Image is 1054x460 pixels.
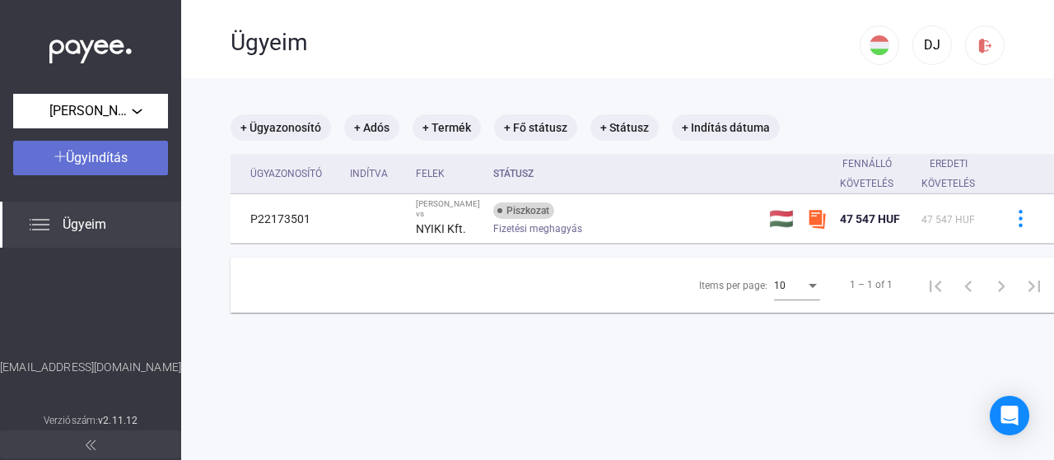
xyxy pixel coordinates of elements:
div: Felek [416,164,480,184]
div: Ügyazonosító [250,164,322,184]
span: 47 547 HUF [840,212,900,225]
mat-chip: + Indítás dátuma [672,114,780,141]
img: more-blue [1012,210,1029,227]
mat-chip: + Fő státusz [494,114,577,141]
span: 10 [774,280,786,291]
div: DJ [918,35,946,55]
span: Ügyeim [63,215,106,235]
div: Indítva [350,164,388,184]
mat-select: Items per page: [774,275,820,295]
button: Last page [1018,268,1051,301]
button: First page [919,268,952,301]
span: [PERSON_NAME] [49,101,132,121]
div: Fennálló követelés [840,154,893,193]
mat-chip: + Termék [413,114,481,141]
td: 🇭🇺 [763,194,800,244]
div: Eredeti követelés [921,154,975,193]
img: HU [870,35,889,55]
strong: NYIKI Kft. [416,222,466,235]
strong: v2.11.12 [98,415,138,426]
button: DJ [912,26,952,65]
img: plus-white.svg [54,151,66,162]
div: Open Intercom Messenger [990,396,1029,435]
button: logout-red [965,26,1005,65]
span: 47 547 HUF [921,214,975,225]
img: list.svg [30,215,49,235]
div: Ügyazonosító [250,164,337,184]
span: Ügyindítás [66,150,128,165]
div: Fennálló követelés [840,154,908,193]
mat-chip: + Ügyazonosító [231,114,331,141]
img: arrow-double-left-grey.svg [86,440,96,450]
th: Státusz [487,154,763,194]
div: Piszkozat [493,202,554,219]
img: szamlazzhu-mini [807,209,827,229]
div: Items per page: [699,276,767,295]
button: HU [860,26,899,65]
td: P22173501 [231,194,343,244]
div: Felek [416,164,445,184]
div: 1 – 1 of 1 [850,275,893,295]
mat-chip: + Adós [344,114,399,141]
mat-chip: + Státusz [590,114,659,141]
img: white-payee-white-dot.svg [49,30,132,64]
button: [PERSON_NAME] [13,94,168,128]
button: Previous page [952,268,985,301]
button: more-blue [1003,202,1038,236]
span: Fizetési meghagyás [493,219,582,239]
div: Eredeti követelés [921,154,990,193]
div: Indítva [350,164,403,184]
button: Next page [985,268,1018,301]
div: [PERSON_NAME] vs [416,199,480,219]
button: Ügyindítás [13,141,168,175]
div: Ügyeim [231,29,860,57]
img: logout-red [977,37,994,54]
